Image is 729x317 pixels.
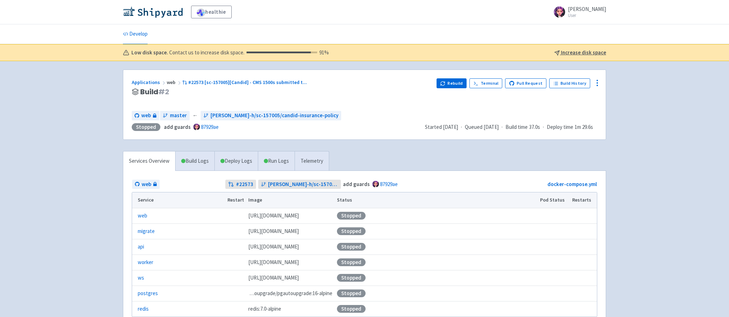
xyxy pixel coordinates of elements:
[484,124,499,130] time: [DATE]
[248,212,299,220] span: [DOMAIN_NAME][URL]
[132,192,225,208] th: Service
[225,192,246,208] th: Restart
[138,227,155,235] a: migrate
[337,227,366,235] div: Stopped
[138,212,147,220] a: web
[169,49,329,57] span: Contact us to increase disk space.
[337,258,366,266] div: Stopped
[425,123,597,131] div: · · ·
[191,6,232,18] a: healthie
[138,243,144,251] a: api
[547,181,597,187] a: docker-compose.yml
[437,78,467,88] button: Rebuild
[132,79,167,85] a: Applications
[337,243,366,251] div: Stopped
[236,180,253,189] strong: # 22573
[248,274,299,282] span: [DOMAIN_NAME][URL]
[138,258,153,267] a: worker
[248,227,299,235] span: [DOMAIN_NAME][URL]
[469,78,502,88] a: Terminal
[268,180,338,189] span: [PERSON_NAME]-h/sc-157005/candid-insurance-policy
[138,274,144,282] a: ws
[443,124,458,130] time: [DATE]
[337,305,366,313] div: Stopped
[248,289,332,298] span: pgautoupgrade/pgautoupgrade:16-alpine
[248,258,299,267] span: [DOMAIN_NAME][URL]
[568,6,606,12] span: [PERSON_NAME]
[538,192,570,208] th: Pod Status
[550,6,606,18] a: [PERSON_NAME] User
[132,180,160,189] a: web
[337,274,366,282] div: Stopped
[225,180,256,189] a: #22573
[247,49,329,57] div: 91 %
[123,24,148,44] a: Develop
[192,112,198,120] span: ←
[164,124,191,130] strong: add guards
[505,78,546,88] a: Pull Request
[337,212,366,220] div: Stopped
[176,151,214,171] a: Build Logs
[182,79,308,85] a: #22573 [sc-157005][Candid] - CMS 1500s submitted t...
[170,112,187,120] span: master
[568,13,606,18] small: User
[343,181,370,187] strong: add guards
[138,305,149,313] a: redis
[201,124,219,130] a: 87929ae
[248,305,281,313] span: redis:7.0-alpine
[167,79,182,85] span: web
[214,151,258,171] a: Deploy Logs
[141,112,151,120] span: web
[295,151,329,171] a: Telemetry
[380,181,398,187] a: 87929ae
[123,151,175,171] a: Services Overview
[570,192,597,208] th: Restarts
[211,112,338,120] span: [PERSON_NAME]-h/sc-157005/candid-insurance-policy
[258,180,341,189] a: [PERSON_NAME]-h/sc-157005/candid-insurance-policy
[188,79,307,85] span: #22573 [sc-157005][Candid] - CMS 1500s submitted t ...
[561,49,606,56] u: Increase disk space
[160,111,190,120] a: master
[132,123,160,131] div: Stopped
[123,6,183,18] img: Shipyard logo
[547,123,573,131] span: Deploy time
[201,111,341,120] a: [PERSON_NAME]-h/sc-157005/candid-insurance-policy
[248,243,299,251] span: [DOMAIN_NAME][URL]
[258,151,295,171] a: Run Logs
[140,88,169,96] span: Build
[575,123,593,131] span: 1m 29.6s
[142,180,151,189] span: web
[425,124,458,130] span: Started
[337,289,366,297] div: Stopped
[465,124,499,130] span: Queued
[246,192,335,208] th: Image
[529,123,540,131] span: 37.0s
[505,123,528,131] span: Build time
[335,192,538,208] th: Status
[131,49,168,57] b: Low disk space.
[549,78,590,88] a: Build History
[132,111,159,120] a: web
[158,87,169,97] span: # 2
[138,289,158,298] a: postgres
